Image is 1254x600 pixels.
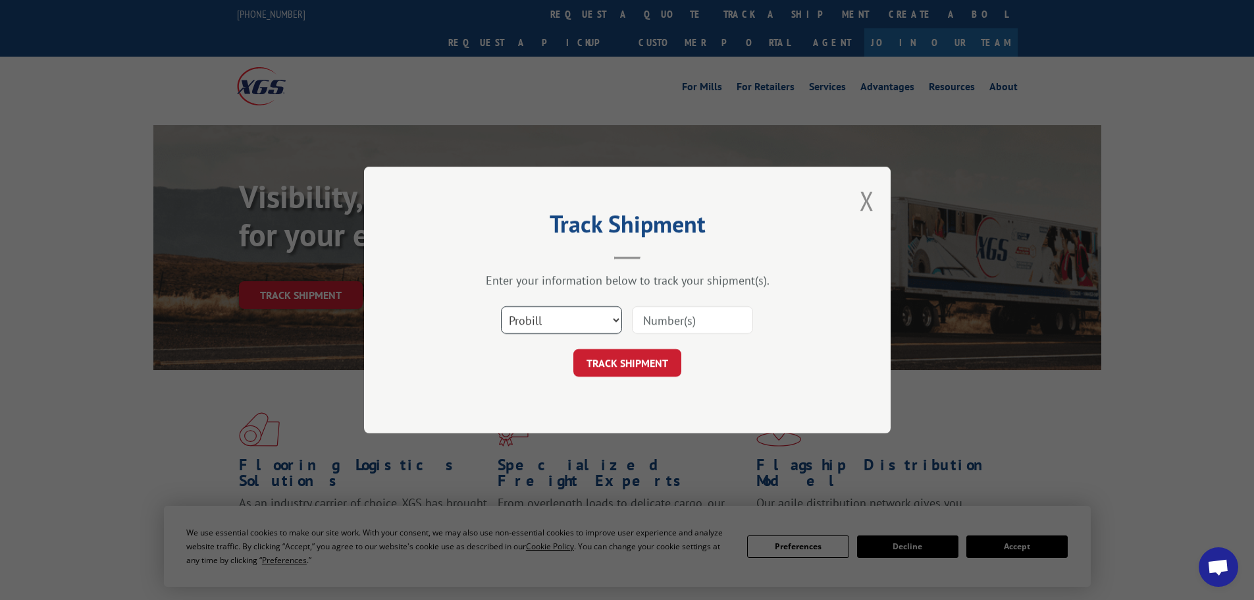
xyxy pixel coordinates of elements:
[573,349,681,377] button: TRACK SHIPMENT
[430,215,825,240] h2: Track Shipment
[430,273,825,288] div: Enter your information below to track your shipment(s).
[1199,547,1238,587] div: Open chat
[860,183,874,218] button: Close modal
[632,306,753,334] input: Number(s)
